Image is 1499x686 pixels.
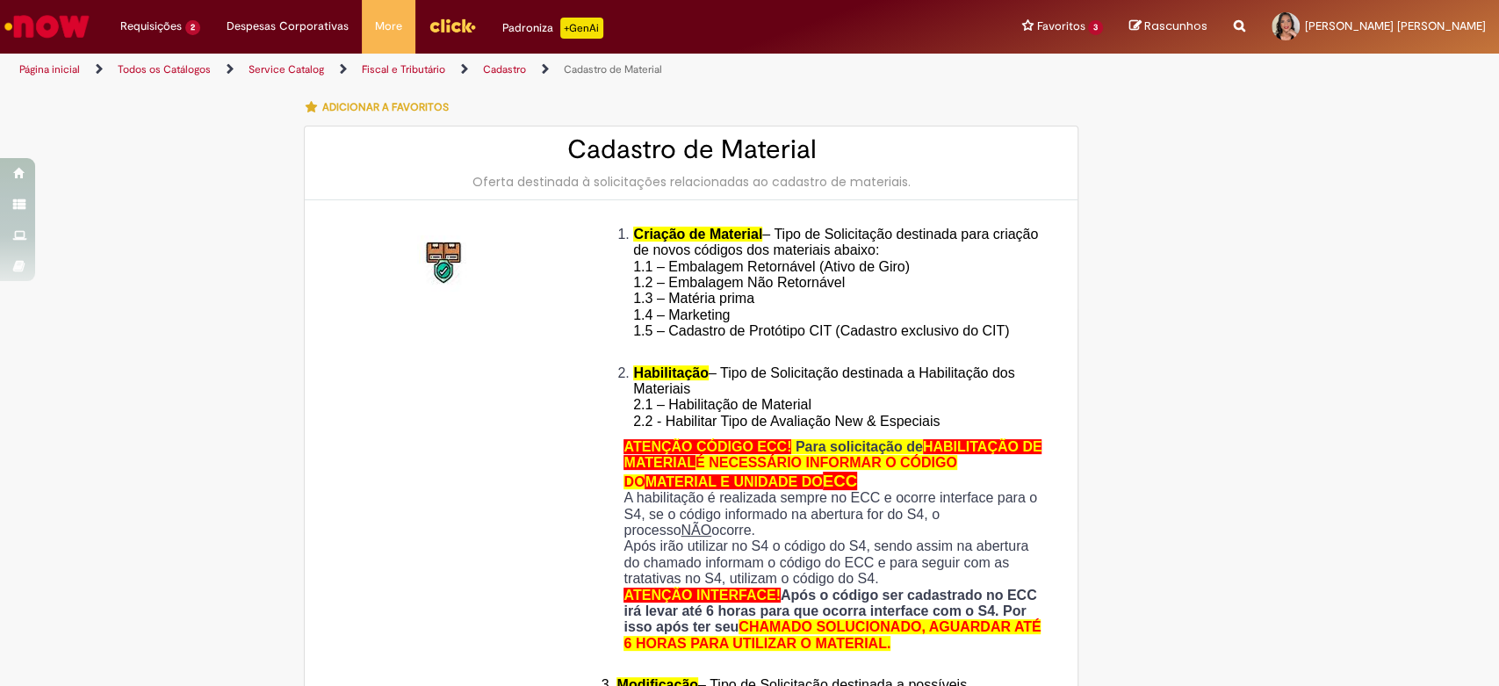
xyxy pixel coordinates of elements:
ul: Trilhas de página [13,54,986,86]
span: 3 [1088,20,1103,35]
span: Favoritos [1036,18,1085,35]
span: – Tipo de Solicitação destinada para criação de novos códigos dos materiais abaixo: 1.1 – Embalag... [633,227,1038,355]
a: Cadastro [483,62,526,76]
span: ATENÇÃO INTERFACE! [623,588,780,603]
u: NÃO [681,523,711,538]
p: A habilitação é realizada sempre no ECC e ocorre interface para o S4, se o código informado na ab... [623,490,1047,538]
strong: Após o código ser cadastrado no ECC irá levar até 6 horas para que ocorra interface com o S4. Por... [623,588,1041,651]
a: Fiscal e Tributário [362,62,445,76]
span: Para solicitação de [796,439,923,454]
span: HABILITAÇÃO DE MATERIAL [623,439,1041,470]
span: Rascunhos [1144,18,1207,34]
span: Criação de Material [633,227,762,242]
a: Página inicial [19,62,80,76]
span: [PERSON_NAME] [PERSON_NAME] [1305,18,1486,33]
a: Cadastro de Material [564,62,662,76]
h2: Cadastro de Material [322,135,1060,164]
span: CHAMADO SOLUCIONADO, AGUARDAR ATÉ 6 HORAS PARA UTILIZAR O MATERIAL. [623,619,1041,650]
img: Cadastro de Material [417,235,473,292]
span: ATENÇÃO CÓDIGO ECC! [623,439,791,454]
div: Oferta destinada à solicitações relacionadas ao cadastro de materiais. [322,173,1060,191]
span: É NECESSÁRIO INFORMAR O CÓDIGO DO [623,455,956,488]
p: Após irão utilizar no S4 o código do S4, sendo assim na abertura do chamado informam o código do ... [623,538,1047,587]
div: Padroniza [502,18,603,39]
p: +GenAi [560,18,603,39]
span: – Tipo de Solicitação destinada a Habilitação dos Materiais 2.1 – Habilitação de Material 2.2 - H... [633,365,1014,429]
span: Requisições [120,18,182,35]
a: Rascunhos [1129,18,1207,35]
span: ECC [823,472,857,490]
a: Todos os Catálogos [118,62,211,76]
img: ServiceNow [2,9,92,44]
span: Adicionar a Favoritos [321,100,448,114]
a: Service Catalog [249,62,324,76]
span: 2 [185,20,200,35]
span: More [375,18,402,35]
span: Habilitação [633,365,708,380]
span: Despesas Corporativas [227,18,349,35]
img: click_logo_yellow_360x200.png [429,12,476,39]
span: MATERIAL E UNIDADE DO [645,474,822,489]
button: Adicionar a Favoritos [304,89,458,126]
